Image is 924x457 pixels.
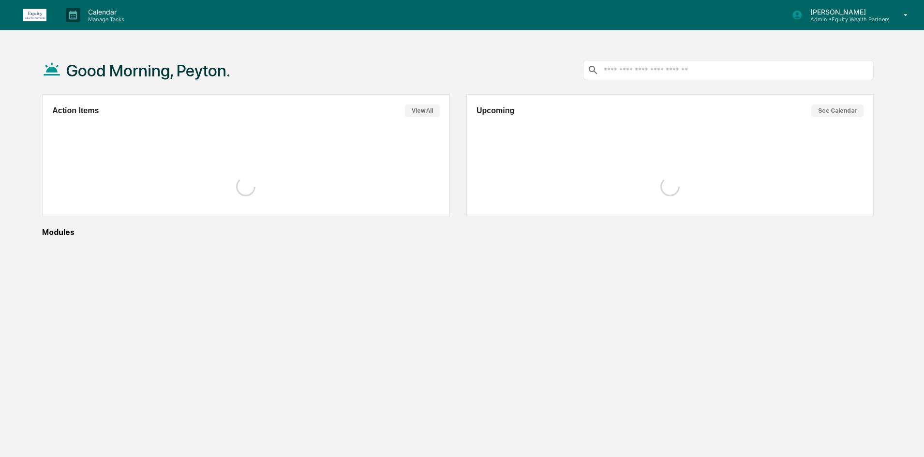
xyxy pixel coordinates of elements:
h2: Upcoming [477,106,514,115]
h1: Good Morning, Peyton. [66,61,230,80]
h2: Action Items [52,106,99,115]
p: Manage Tasks [80,16,129,23]
p: Calendar [80,8,129,16]
button: See Calendar [811,104,864,117]
button: View All [405,104,440,117]
img: logo [23,9,46,21]
p: Admin • Equity Wealth Partners [803,16,890,23]
div: Modules [42,228,874,237]
p: [PERSON_NAME] [803,8,890,16]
